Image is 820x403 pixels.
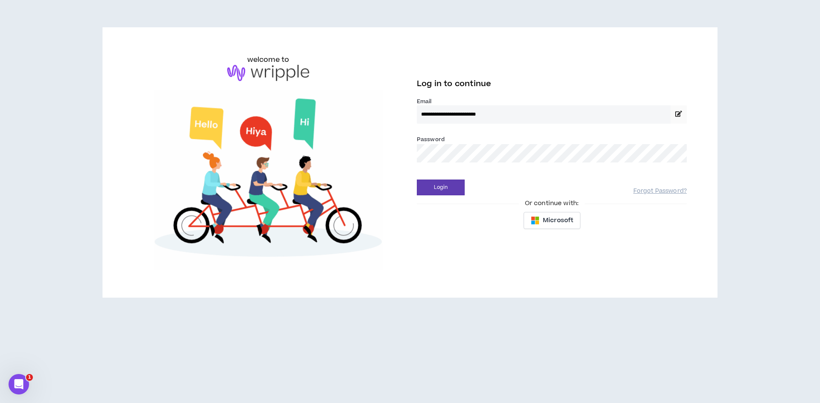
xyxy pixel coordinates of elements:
img: Welcome to Wripple [133,90,403,270]
img: logo-brand.png [227,65,309,81]
button: Login [417,180,465,195]
label: Password [417,136,445,143]
button: Microsoft [524,212,580,229]
label: Email [417,98,687,105]
span: Microsoft [543,216,573,225]
iframe: Intercom live chat [9,374,29,394]
span: Log in to continue [417,78,491,89]
a: Forgot Password? [633,187,687,195]
span: 1 [26,374,33,381]
h6: welcome to [247,55,290,65]
span: Or continue with: [519,199,585,208]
